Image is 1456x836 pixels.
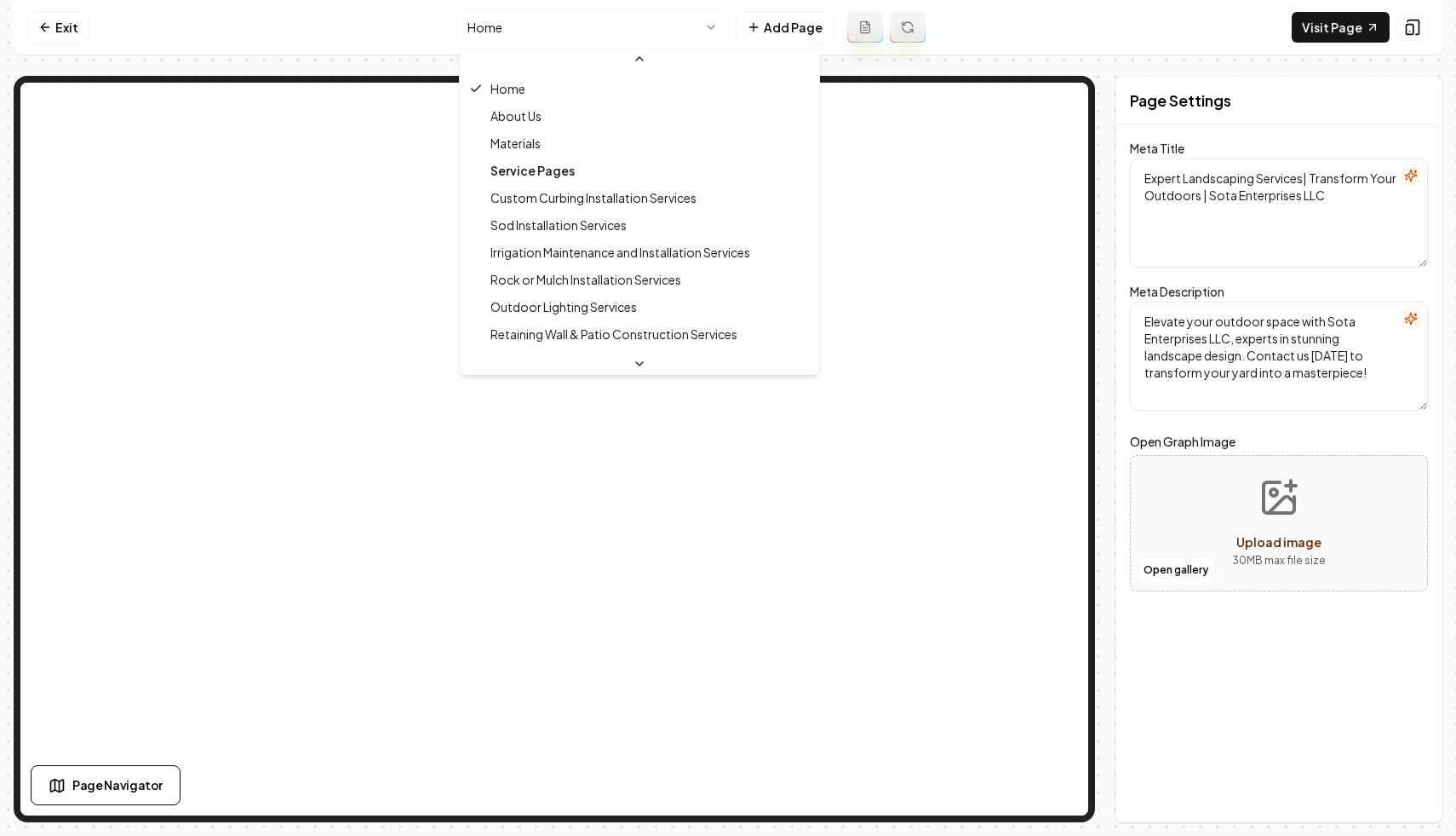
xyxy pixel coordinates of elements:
[463,157,816,184] div: Service Pages
[490,353,725,370] span: Existing Home Landscape Update Services
[490,80,525,97] span: Home
[490,271,681,288] span: Rock or Mulch Installation Services
[490,216,627,234] span: Sod Installation Services
[490,326,737,343] span: Retaining Wall & Patio Construction Services
[490,107,542,124] span: About Us
[490,135,541,152] span: Materials
[490,298,637,315] span: Outdoor Lighting Services
[490,244,750,261] span: Irrigation Maintenance and Installation Services
[490,189,696,206] span: Custom Curbing Installation Services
